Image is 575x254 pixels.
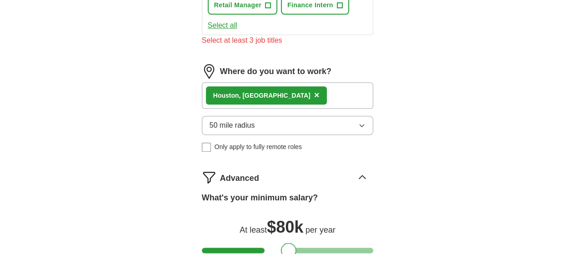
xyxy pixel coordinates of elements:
span: $ 80k [267,218,303,236]
span: × [314,90,320,100]
span: Retail Manager [214,0,262,10]
button: Select all [208,20,237,31]
div: Select at least 3 job titles [202,35,374,46]
div: ton, [GEOGRAPHIC_DATA] [213,91,310,100]
input: Only apply to fully remote roles [202,143,211,152]
button: 50 mile radius [202,116,374,135]
img: location.png [202,64,216,79]
button: × [314,89,320,102]
label: Where do you want to work? [220,65,331,78]
label: What's your minimum salary? [202,192,318,204]
span: At least [240,225,267,234]
span: Only apply to fully remote roles [215,142,302,152]
span: 50 mile radius [210,120,255,131]
img: filter [202,170,216,184]
span: per year [305,225,335,234]
span: Advanced [220,172,259,184]
strong: Hous [213,92,229,99]
span: Finance Intern [287,0,333,10]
